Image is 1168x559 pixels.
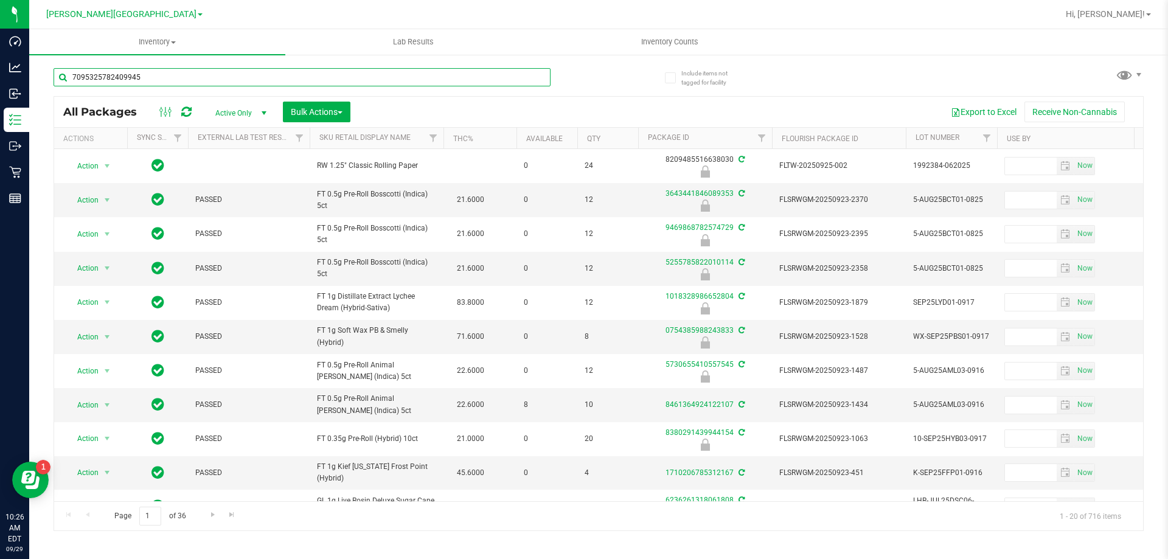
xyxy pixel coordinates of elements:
span: Page of 36 [104,507,196,526]
span: select [1074,363,1094,380]
span: PASSED [195,433,302,445]
span: PASSED [195,399,302,411]
span: FLSRWGM-20250923-1434 [779,399,899,411]
span: Set Current date [1074,225,1095,243]
span: FLSRWGM-20250923-1063 [779,433,899,445]
span: In Sync [151,362,164,379]
span: 8 [585,331,631,342]
span: Sync from Compliance System [737,496,745,504]
iframe: Resource center [12,462,49,498]
input: Search Package ID, Item Name, SKU, Lot or Part Number... [54,68,551,86]
inline-svg: Retail [9,166,21,178]
span: 24 [585,160,631,172]
div: Newly Received [636,370,774,383]
inline-svg: Reports [9,192,21,204]
span: select [1057,328,1074,345]
a: Filter [752,128,772,148]
span: select [1074,192,1094,209]
inline-svg: Dashboard [9,35,21,47]
span: Set Current date [1074,294,1095,311]
span: 5-AUG25AML03-0916 [913,365,990,377]
span: In Sync [151,328,164,345]
span: Action [66,158,99,175]
span: Inventory [29,36,285,47]
inline-svg: Inbound [9,88,21,100]
span: FLSRWGM-20250923-1528 [779,331,899,342]
span: 0 [524,160,570,172]
span: Action [66,226,99,243]
span: 10-SEP25HYB03-0917 [913,433,990,445]
span: 45.6000 [451,464,490,482]
a: Inventory [29,29,285,55]
a: 8461364924122107 [666,400,734,409]
a: Sync Status [137,133,184,142]
span: select [100,397,115,414]
div: Actions [63,134,122,143]
span: FT 1g Distillate Extract Lychee Dream (Hybrid-Sativa) [317,291,436,314]
div: 8209485516638030 [636,154,774,178]
span: select [1074,260,1094,277]
a: Go to the last page [223,507,241,523]
span: select [100,158,115,175]
span: FLTW-20250925-002 [779,160,899,172]
span: 10 [585,399,631,411]
span: select [1057,294,1074,311]
div: Newly Received [636,200,774,212]
span: Sync from Compliance System [737,155,745,164]
span: 0 [524,297,570,308]
span: RW 1.25" Classic Rolling Paper [317,160,436,172]
span: In Sync [151,157,164,174]
span: FT 0.5g Pre-Roll Animal [PERSON_NAME] (Indica) 5ct [317,359,436,383]
button: Receive Non-Cannabis [1024,102,1125,122]
a: Use By [1007,134,1031,143]
a: Qty [587,134,600,143]
span: select [100,464,115,481]
a: 5255785822010114 [666,258,734,266]
a: 6236261318061808 [666,496,734,504]
span: 0 [524,228,570,240]
a: 1018328986652804 [666,292,734,300]
a: Sku Retail Display Name [319,133,411,142]
span: Inventory Counts [625,36,715,47]
a: Filter [423,128,443,148]
span: FT 0.5g Pre-Roll Animal [PERSON_NAME] (Indica) 5ct [317,393,436,416]
span: In Sync [151,498,164,515]
span: FT 0.5g Pre-Roll Bosscotti (Indica) 5ct [317,189,436,212]
span: Sync from Compliance System [737,292,745,300]
a: Available [526,134,563,143]
span: select [100,192,115,209]
a: External Lab Test Result [198,133,293,142]
span: Hi, [PERSON_NAME]! [1066,9,1145,19]
span: select [1074,294,1094,311]
span: select [100,363,115,380]
a: Lot Number [916,133,959,142]
span: select [1057,226,1074,243]
span: Action [66,192,99,209]
span: select [1057,397,1074,414]
span: select [1074,226,1094,243]
span: 1 - 20 of 716 items [1050,507,1131,525]
span: Action [66,294,99,311]
span: 22.6000 [451,362,490,380]
span: 0 [524,263,570,274]
span: K-SEP25FFP01-0916 [913,467,990,479]
span: 5-AUG25BCT01-0825 [913,228,990,240]
span: In Sync [151,225,164,242]
div: Newly Received [636,234,774,246]
span: select [1074,430,1094,447]
span: Set Current date [1074,157,1095,175]
span: In Sync [151,260,164,277]
a: Filter [977,128,997,148]
span: GL 1g Live Rosin Deluxe Sugar Cane (Indica) [317,495,436,518]
span: 12 [585,228,631,240]
span: Set Current date [1074,396,1095,414]
span: Sync from Compliance System [737,258,745,266]
a: Filter [168,128,188,148]
span: Sync from Compliance System [737,326,745,335]
span: FT 1g Kief [US_STATE] Frost Point (Hybrid) [317,461,436,484]
span: [PERSON_NAME][GEOGRAPHIC_DATA] [46,9,196,19]
input: 1 [139,507,161,526]
button: Bulk Actions [283,102,350,122]
span: All Packages [63,105,149,119]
